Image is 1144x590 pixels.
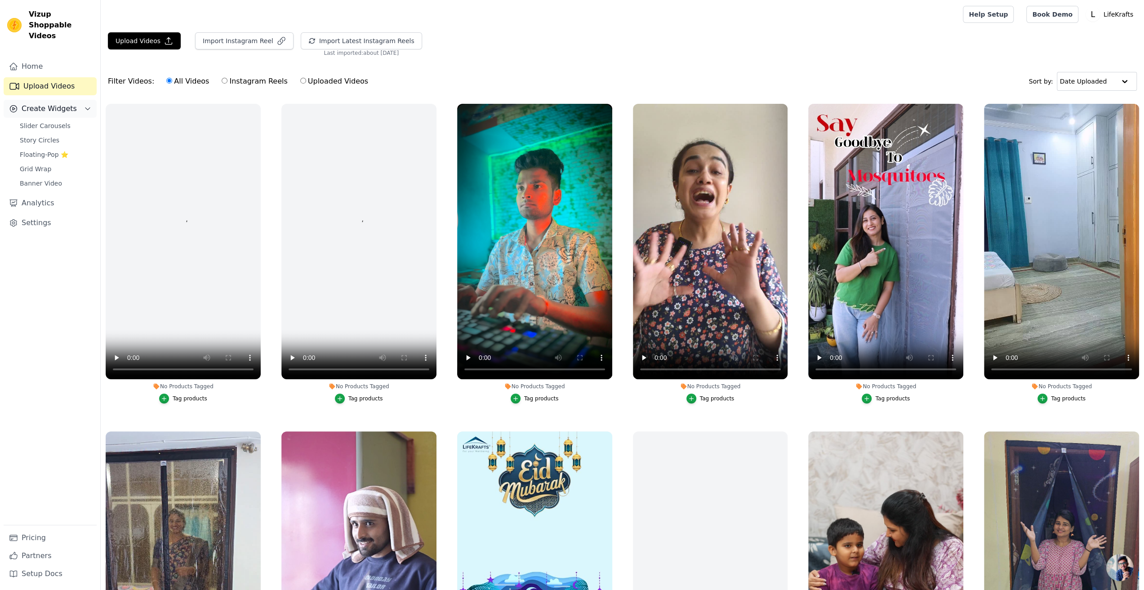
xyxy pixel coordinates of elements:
[1091,10,1095,19] text: L
[4,529,97,547] a: Pricing
[1100,6,1137,22] p: LifeKrafts
[166,78,172,84] input: All Videos
[20,150,68,159] span: Floating-Pop ⭐
[875,395,910,402] div: Tag products
[1086,6,1137,22] button: L LifeKrafts
[4,58,97,75] a: Home
[862,394,910,404] button: Tag products
[335,394,383,404] button: Tag products
[1026,6,1078,23] a: Book Demo
[166,75,209,87] label: All Videos
[963,6,1014,23] a: Help Setup
[29,9,93,41] span: Vizup Shoppable Videos
[4,100,97,118] button: Create Widgets
[281,383,436,390] div: No Products Tagged
[20,121,71,130] span: Slider Carousels
[301,32,422,49] button: Import Latest Instagram Reels
[14,134,97,146] a: Story Circles
[1037,394,1086,404] button: Tag products
[4,77,97,95] a: Upload Videos
[159,394,207,404] button: Tag products
[14,163,97,175] a: Grid Wrap
[22,103,77,114] span: Create Widgets
[14,120,97,132] a: Slider Carousels
[633,383,788,390] div: No Products Tagged
[20,179,62,188] span: Banner Video
[808,383,963,390] div: No Products Tagged
[221,75,288,87] label: Instagram Reels
[1029,72,1137,91] div: Sort by:
[108,32,181,49] button: Upload Videos
[14,148,97,161] a: Floating-Pop ⭐
[348,395,383,402] div: Tag products
[4,565,97,583] a: Setup Docs
[324,49,399,57] span: Last imported: about [DATE]
[1106,554,1133,581] a: Open chat
[173,395,207,402] div: Tag products
[300,75,369,87] label: Uploaded Videos
[4,214,97,232] a: Settings
[7,18,22,32] img: Vizup
[20,164,51,173] span: Grid Wrap
[222,78,227,84] input: Instagram Reels
[686,394,734,404] button: Tag products
[300,78,306,84] input: Uploaded Videos
[984,383,1139,390] div: No Products Tagged
[457,383,612,390] div: No Products Tagged
[106,383,261,390] div: No Products Tagged
[195,32,294,49] button: Import Instagram Reel
[700,395,734,402] div: Tag products
[20,136,59,145] span: Story Circles
[511,394,559,404] button: Tag products
[108,71,373,92] div: Filter Videos:
[4,547,97,565] a: Partners
[14,177,97,190] a: Banner Video
[524,395,559,402] div: Tag products
[1051,395,1086,402] div: Tag products
[4,194,97,212] a: Analytics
